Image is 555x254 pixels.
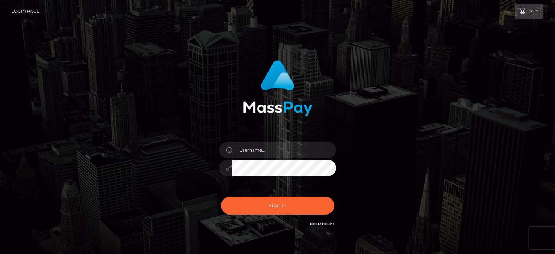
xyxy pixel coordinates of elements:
[310,221,334,226] a: Need Help?
[11,4,39,19] a: Login Page
[221,197,334,215] button: Sign in
[243,60,312,116] img: MassPay Login
[232,142,336,158] input: Username...
[515,4,543,19] a: Login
